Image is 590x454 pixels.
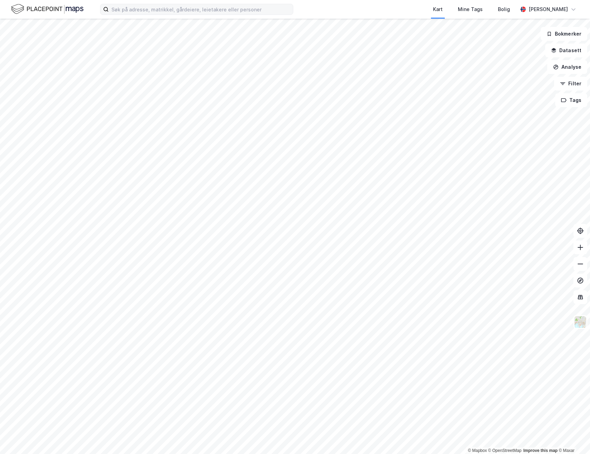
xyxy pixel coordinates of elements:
div: Bolig [498,5,510,13]
div: Mine Tags [458,5,483,13]
img: logo.f888ab2527a4732fd821a326f86c7f29.svg [11,3,83,15]
input: Søk på adresse, matrikkel, gårdeiere, leietakere eller personer [109,4,293,15]
iframe: Chat Widget [555,421,590,454]
div: [PERSON_NAME] [529,5,568,13]
div: Kart [433,5,443,13]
